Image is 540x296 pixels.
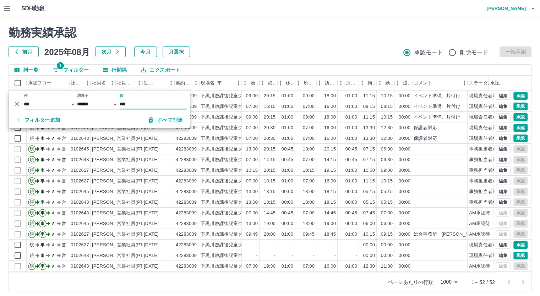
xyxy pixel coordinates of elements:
div: 始業 [242,76,260,91]
div: 00:45 [282,210,293,216]
div: 07:00 [381,210,393,216]
div: 42283009 [176,146,197,153]
text: 現 [30,200,34,205]
div: 00:00 [282,188,293,195]
div: [DATE] [144,146,159,153]
div: 11:15 [363,114,375,121]
button: 月選択 [163,46,190,57]
div: 00:00 [399,125,410,131]
div: [DATE] [144,157,159,163]
button: メニュー [191,78,201,88]
div: 05:15 [363,199,375,206]
button: メニュー [166,78,176,88]
div: 13:30 [363,135,375,142]
button: 編集 [496,124,511,132]
div: 00:45 [345,157,357,163]
div: 42283009 [176,135,197,142]
div: 00:00 [399,178,410,185]
text: 営 [62,136,66,141]
div: 07:00 [303,210,315,216]
button: 編集 [496,103,511,110]
div: 拘束 [359,76,377,91]
div: 下黒川放課後児童クラブ [201,157,252,163]
div: コメント [412,76,468,91]
button: 次月 [96,46,126,57]
div: 拘束 [367,76,375,91]
button: 前月 [9,46,39,57]
div: 20:15 [264,167,276,174]
div: [DATE] [144,220,159,227]
div: 10:15 [381,114,393,121]
text: Ａ [51,189,55,194]
div: 13:00 [303,199,315,206]
div: 07:00 [246,103,258,110]
div: 01:00 [345,114,357,121]
text: 事 [40,200,45,205]
div: 42283009 [176,157,197,163]
div: 01:00 [345,103,357,110]
div: 承認 [489,76,526,91]
div: 事務担当者承認待 [469,199,506,206]
button: 編集 [496,198,511,206]
div: 00:00 [345,188,357,195]
text: Ａ [51,168,55,173]
button: エクスポート [135,65,186,75]
div: 09:00 [246,114,258,121]
div: 現場責任者承認待 [469,125,506,131]
div: 14:45 [264,210,276,216]
button: メニュー [233,78,244,88]
div: 13:30 [363,125,375,131]
text: 営 [62,189,66,194]
button: 承認 [513,124,528,132]
div: [PERSON_NAME] [92,188,131,195]
text: 現 [30,168,34,173]
div: 13:00 [303,146,315,153]
div: 0102643 [71,210,89,216]
div: 09:00 [303,114,315,121]
div: 42283009 [176,188,197,195]
div: 12:30 [381,125,393,131]
div: 00:00 [399,146,410,153]
div: 0102643 [71,157,89,163]
button: 承認 [513,92,528,100]
div: 01:00 [345,93,357,99]
div: 12:30 [381,135,393,142]
div: 事務担当者承認待 [469,188,506,195]
div: 事務担当者承認待 [469,146,506,153]
div: AM承認待 [469,210,490,216]
div: [DATE] [144,167,159,174]
div: 0102645 [71,146,89,153]
div: 20:15 [324,146,336,153]
div: [PERSON_NAME] [92,157,131,163]
div: [DATE] [144,199,159,206]
div: イベント準備、片付け [414,114,460,121]
div: 11:15 [363,178,375,185]
div: 20:15 [264,146,276,153]
div: 営業社員(PT契約) [117,167,154,174]
div: 01:00 [282,114,293,121]
div: 07:00 [303,125,315,131]
div: 所定休憩 [338,76,359,91]
div: [PERSON_NAME] [92,178,131,185]
div: 01:00 [282,93,293,99]
div: 休憩 [277,76,295,91]
div: 18:00 [324,114,336,121]
div: 01:00 [345,125,357,131]
label: 値 [120,93,124,98]
div: 下黒川放課後児童クラブ [201,210,252,216]
button: 列選択 [9,65,44,75]
button: 編集 [496,145,511,153]
div: 所定終業 [316,76,338,91]
div: 16:00 [324,135,336,142]
span: 承認モード [414,48,443,57]
div: 下黒川放課後児童クラブ [201,146,252,153]
label: 列 [24,93,28,98]
button: すべて削除 [143,114,189,126]
div: 社員名 [91,76,115,91]
div: [PERSON_NAME] [92,210,131,216]
div: イベント準備、片付け [414,103,460,110]
button: メニュー [134,78,144,88]
text: 現 [30,157,34,162]
text: 事 [40,136,45,141]
div: 00:00 [282,199,293,206]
